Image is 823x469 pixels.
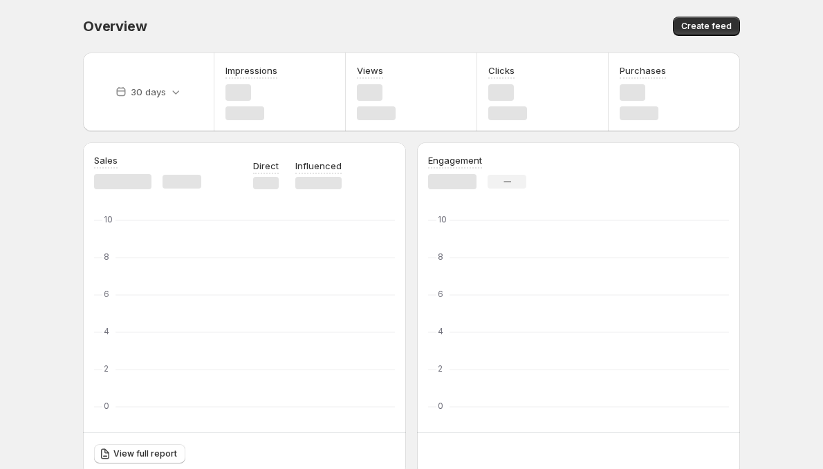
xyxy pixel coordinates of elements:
button: Create feed [673,17,740,36]
span: View full report [113,448,177,459]
span: Create feed [681,21,732,32]
h3: Impressions [225,64,277,77]
text: 2 [438,363,443,374]
p: Direct [253,159,279,173]
h3: Purchases [620,64,666,77]
text: 8 [104,251,109,262]
a: View full report [94,444,185,463]
text: 2 [104,363,109,374]
text: 6 [104,289,109,299]
text: 4 [104,326,109,336]
p: Influenced [295,159,342,173]
h3: Clicks [488,64,515,77]
text: 8 [438,251,443,262]
text: 10 [438,214,447,224]
span: Overview [83,18,147,35]
text: 0 [104,401,109,411]
h3: Sales [94,153,118,167]
text: 0 [438,401,443,411]
text: 10 [104,214,113,224]
text: 4 [438,326,443,336]
h3: Engagement [428,153,482,167]
h3: Views [357,64,383,77]
text: 6 [438,289,443,299]
p: 30 days [131,85,166,99]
